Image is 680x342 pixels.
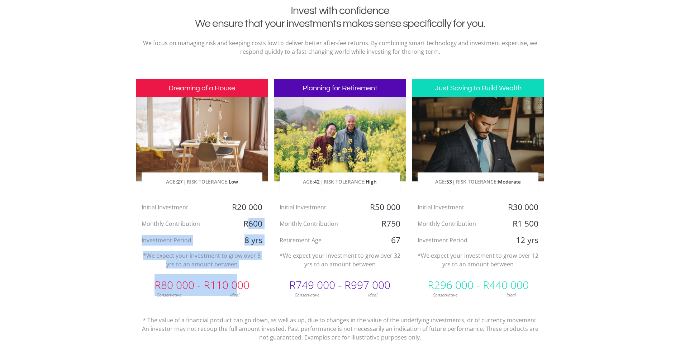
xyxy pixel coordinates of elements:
[412,218,500,229] div: Monthly Contribution
[274,218,362,229] div: Monthly Contribution
[314,178,320,185] span: 42
[366,178,377,185] span: High
[412,274,544,296] div: R296 000 - R440 000
[500,218,544,229] div: R1 500
[362,218,406,229] div: R750
[177,178,183,185] span: 27
[280,251,400,269] p: *We expect your investment to grow over 32 yrs to an amount between
[136,274,268,296] div: R80 000 - R110 000
[229,178,238,185] span: Low
[274,79,406,97] h3: Planning for Retirement
[500,202,544,213] div: R30 000
[500,235,544,246] div: 12 yrs
[362,235,406,246] div: 67
[418,251,538,269] p: *We expect your investment to grow over 12 yrs to an amount between
[224,218,267,229] div: R600
[340,292,406,298] div: Ideal
[446,178,452,185] span: 53
[412,202,500,213] div: Initial Investment
[274,235,362,246] div: Retirement Age
[142,251,262,269] p: *We expect your investment to grow over 8 yrs to an amount between
[136,235,224,246] div: Investment Period
[412,292,478,298] div: Conservative
[224,235,267,246] div: 8 yrs
[274,292,340,298] div: Conservative
[141,39,539,56] p: We focus on managing risk and keeping costs low to deliver better after-fee returns. By combining...
[141,4,539,30] h2: Invest with confidence We ensure that your investments makes sense specifically for you.
[412,235,500,246] div: Investment Period
[136,79,268,97] h3: Dreaming of a House
[498,178,521,185] span: Moderate
[141,307,539,342] p: * The value of a financial product can go down, as well as up, due to changes in the value of the...
[224,202,267,213] div: R20 000
[274,274,406,296] div: R749 000 - R997 000
[274,202,362,213] div: Initial Investment
[136,202,224,213] div: Initial Investment
[362,202,406,213] div: R50 000
[418,173,538,191] p: AGE: | RISK TOLERANCE:
[136,218,224,229] div: Monthly Contribution
[142,173,262,191] p: AGE: | RISK TOLERANCE:
[478,292,544,298] div: Ideal
[202,292,268,298] div: Ideal
[412,79,544,97] h3: Just Saving to Build Wealth
[280,173,400,191] p: AGE: | RISK TOLERANCE:
[136,292,202,298] div: Conservative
